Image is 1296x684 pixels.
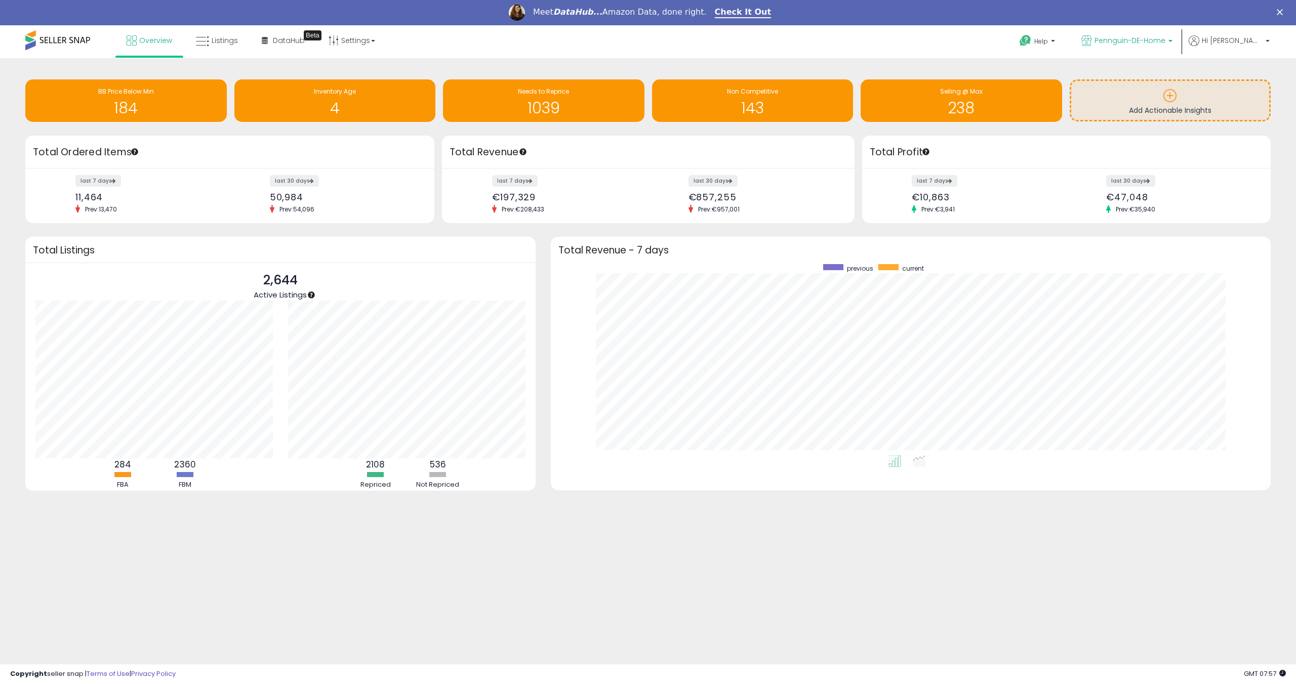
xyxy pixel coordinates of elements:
[1106,192,1253,202] div: €47,048
[902,264,924,273] span: current
[652,79,854,122] a: Non Competitive 143
[553,7,602,17] i: DataHub...
[1019,34,1032,47] i: Get Help
[234,79,436,122] a: Inventory Age 4
[93,480,153,490] div: FBA
[188,25,246,56] a: Listings
[254,289,307,300] span: Active Listings
[130,147,139,156] div: Tooltip anchor
[533,7,707,17] div: Meet Amazon Data, done right.
[345,480,406,490] div: Repriced
[366,458,385,471] b: 2108
[119,25,180,56] a: Overview
[657,100,848,116] h1: 143
[940,87,983,96] span: Selling @ Max
[75,175,121,187] label: last 7 days
[1095,35,1165,46] span: Pennguin-DE-Home
[912,175,957,187] label: last 7 days
[1071,81,1270,120] a: Add Actionable Insights
[693,205,745,213] span: Prev: €957,001
[688,192,837,202] div: €857,255
[492,192,640,202] div: €197,329
[273,35,305,46] span: DataHub
[1011,27,1065,58] a: Help
[492,175,538,187] label: last 7 days
[1111,205,1160,213] span: Prev: €35,940
[916,205,960,213] span: Prev: €3,941
[98,87,154,96] span: BB Price Below Min
[314,87,356,96] span: Inventory Age
[1074,25,1180,58] a: Pennguin-DE-Home
[212,35,238,46] span: Listings
[443,79,644,122] a: Needs to Reprice 1039
[430,458,446,471] b: 536
[25,79,227,122] a: BB Price Below Min 184
[450,145,847,159] h3: Total Revenue
[304,30,321,40] div: Tooltip anchor
[1189,35,1270,58] a: Hi [PERSON_NAME]
[254,25,312,56] a: DataHub
[30,100,222,116] h1: 184
[408,480,468,490] div: Not Repriced
[1202,35,1263,46] span: Hi [PERSON_NAME]
[497,205,549,213] span: Prev: €208,433
[270,192,417,202] div: 50,984
[1034,37,1048,46] span: Help
[80,205,122,213] span: Prev: 13,470
[870,145,1264,159] h3: Total Profit
[1277,9,1287,15] div: Close
[274,205,319,213] span: Prev: 54,096
[75,192,222,202] div: 11,464
[912,192,1059,202] div: €10,863
[114,458,131,471] b: 284
[509,5,525,21] img: Profile image for Georgie
[174,458,196,471] b: 2360
[518,87,569,96] span: Needs to Reprice
[139,35,172,46] span: Overview
[847,264,873,273] span: previous
[1106,175,1155,187] label: last 30 days
[33,246,528,254] h3: Total Listings
[307,290,316,300] div: Tooltip anchor
[861,79,1062,122] a: Selling @ Max 238
[727,87,778,96] span: Non Competitive
[1129,105,1211,115] span: Add Actionable Insights
[239,100,431,116] h1: 4
[921,147,930,156] div: Tooltip anchor
[448,100,639,116] h1: 1039
[866,100,1057,116] h1: 238
[558,246,1264,254] h3: Total Revenue - 7 days
[270,175,319,187] label: last 30 days
[715,7,772,18] a: Check It Out
[33,145,427,159] h3: Total Ordered Items
[155,480,216,490] div: FBM
[518,147,528,156] div: Tooltip anchor
[321,25,383,56] a: Settings
[254,271,307,290] p: 2,644
[688,175,738,187] label: last 30 days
